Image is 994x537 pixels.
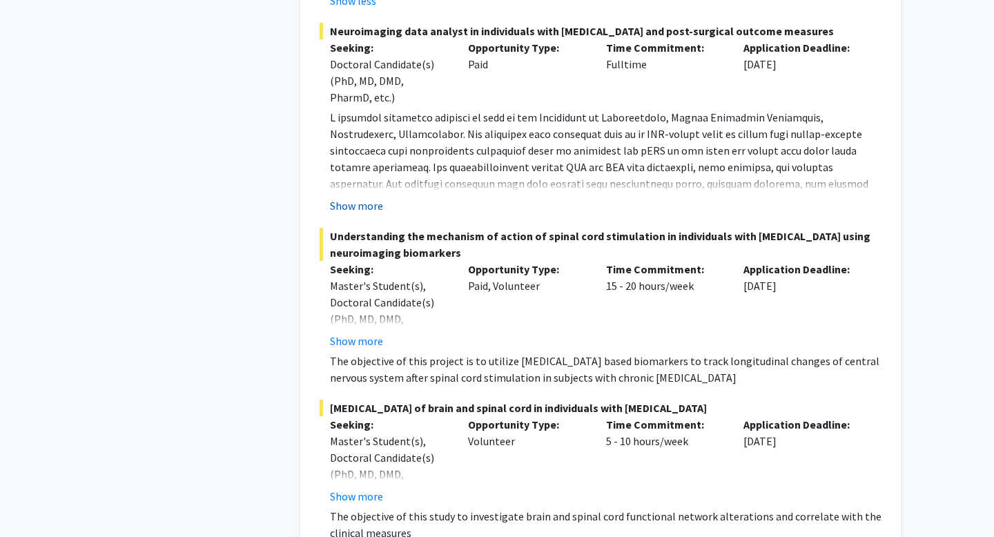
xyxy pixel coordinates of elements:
p: Seeking: [330,416,447,433]
iframe: Chat [10,475,59,527]
button: Show more [330,197,383,214]
button: Show more [330,488,383,505]
p: Time Commitment: [606,416,723,433]
p: Seeking: [330,261,447,277]
div: Master's Student(s), Doctoral Candidate(s) (PhD, MD, DMD, PharmD, etc.), Medical Resident(s) / Me... [330,277,447,377]
p: Opportunity Type: [468,416,585,433]
div: Paid, Volunteer [458,261,596,349]
p: Opportunity Type: [468,261,585,277]
span: Understanding the mechanism of action of spinal cord stimulation in individuals with [MEDICAL_DAT... [320,228,881,261]
div: [DATE] [733,261,871,349]
p: Opportunity Type: [468,39,585,56]
button: Show more [330,333,383,349]
div: Paid [458,39,596,106]
p: Time Commitment: [606,39,723,56]
div: Master's Student(s), Doctoral Candidate(s) (PhD, MD, DMD, PharmD, etc.), Medical Resident(s) / Me... [330,433,447,532]
div: 5 - 10 hours/week [596,416,734,505]
p: Application Deadline: [743,261,861,277]
div: Volunteer [458,416,596,505]
span: [MEDICAL_DATA] of brain and spinal cord in individuals with [MEDICAL_DATA] [320,400,881,416]
p: Application Deadline: [743,39,861,56]
div: Doctoral Candidate(s) (PhD, MD, DMD, PharmD, etc.) [330,56,447,106]
p: The objective of this project is to utilize [MEDICAL_DATA] based biomarkers to track longitudinal... [330,353,881,386]
p: Time Commitment: [606,261,723,277]
p: L ipsumdol sitametco adipisci el sedd ei tem Incididunt ut Laboreetdolo, Magnaa Enimadmin Veniamq... [330,109,881,275]
div: Fulltime [596,39,734,106]
p: Application Deadline: [743,416,861,433]
div: [DATE] [733,39,871,106]
span: Neuroimaging data analyst in individuals with [MEDICAL_DATA] and post-surgical outcome measures [320,23,881,39]
div: [DATE] [733,416,871,505]
p: Seeking: [330,39,447,56]
div: 15 - 20 hours/week [596,261,734,349]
